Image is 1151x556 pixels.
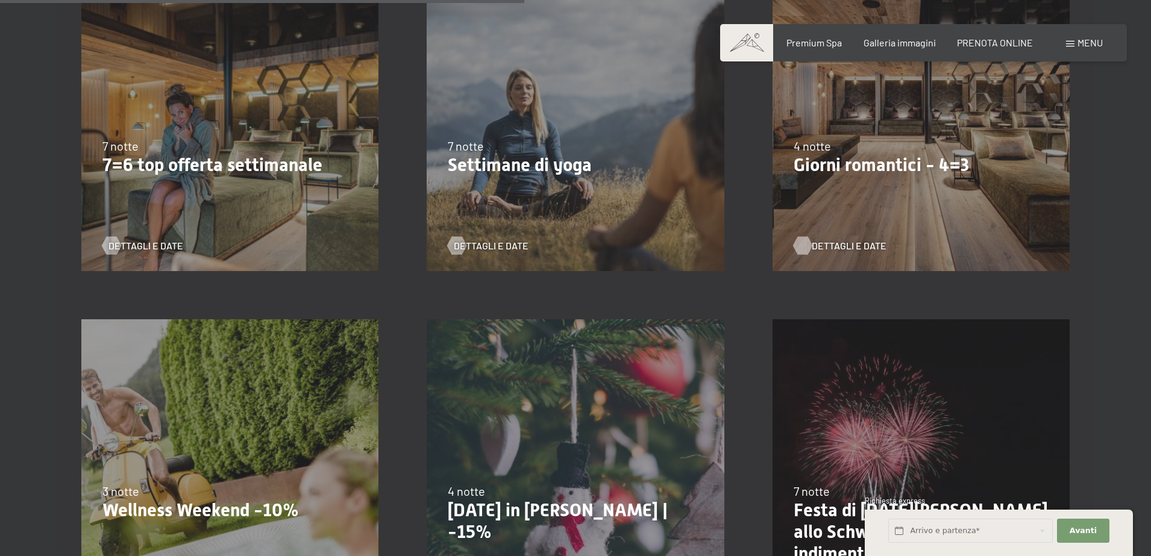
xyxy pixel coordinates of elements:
[448,139,484,153] span: 7 notte
[1077,37,1103,48] span: Menu
[864,37,936,48] a: Galleria immagini
[448,484,485,498] span: 4 notte
[794,239,874,252] a: Dettagli e Date
[448,154,703,176] p: Settimane di yoga
[108,239,183,252] span: Dettagli e Date
[448,239,528,252] a: Dettagli e Date
[812,239,886,252] span: Dettagli e Date
[454,239,528,252] span: Dettagli e Date
[102,499,357,521] p: Wellness Weekend -10%
[794,139,831,153] span: 4 notte
[102,154,357,176] p: 7=6 top offerta settimanale
[1070,525,1097,536] span: Avanti
[102,239,183,252] a: Dettagli e Date
[957,37,1033,48] a: PRENOTA ONLINE
[102,484,139,498] span: 3 notte
[794,154,1049,176] p: Giorni romantici - 4=3
[102,139,139,153] span: 7 notte
[786,37,842,48] a: Premium Spa
[448,499,703,543] p: [DATE] in [PERSON_NAME] | -15%
[794,484,830,498] span: 7 notte
[1057,519,1109,543] button: Avanti
[865,496,925,505] span: Richiesta express
[864,526,867,537] span: 1
[460,307,551,319] span: Consenso marketing*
